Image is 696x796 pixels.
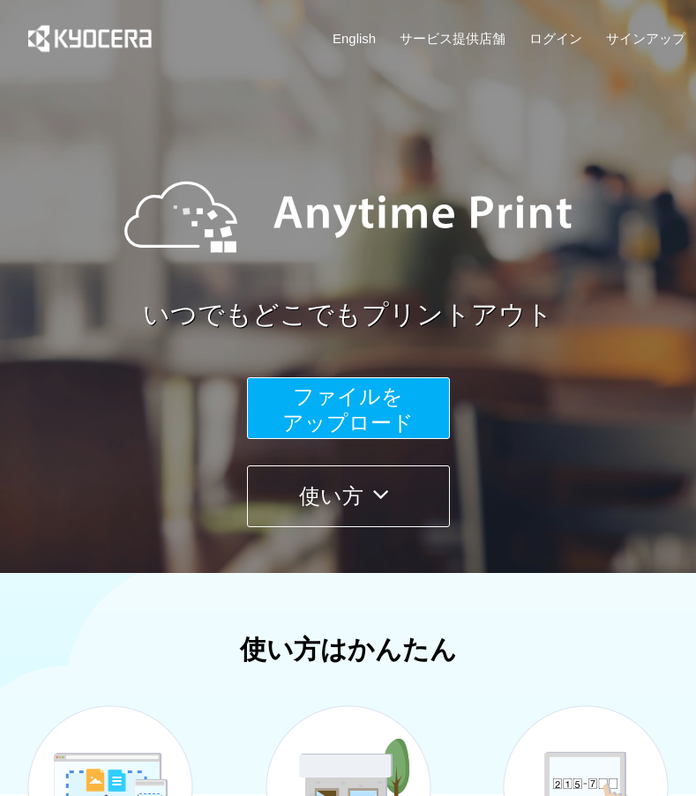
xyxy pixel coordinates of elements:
[282,384,414,435] span: ファイルを ​​アップロード
[333,29,376,48] a: English
[247,377,450,439] button: ファイルを​​アップロード
[247,465,450,527] button: 使い方
[529,29,582,48] a: ログイン
[606,29,685,48] a: サインアップ
[400,29,505,48] a: サービス提供店舗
